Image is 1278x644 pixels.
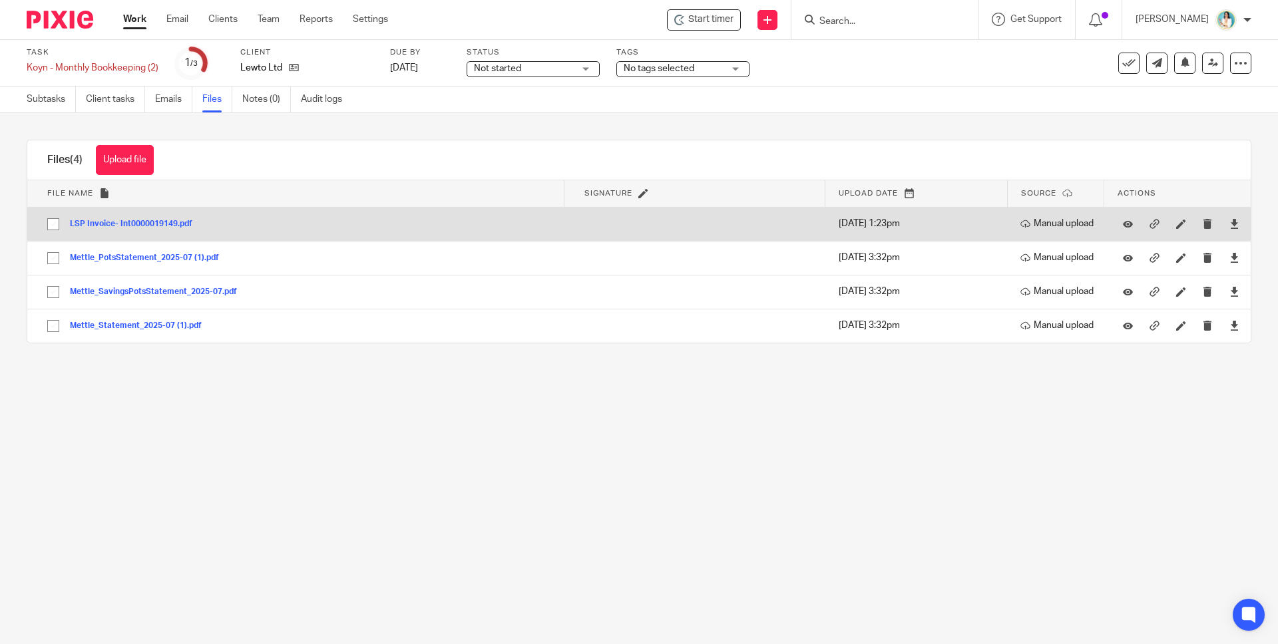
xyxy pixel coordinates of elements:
[155,86,192,112] a: Emails
[1229,285,1239,298] a: Download
[70,253,229,263] button: Mettle_PotsStatement_2025-07 (1).pdf
[208,13,238,26] a: Clients
[1021,190,1056,197] span: Source
[1229,251,1239,264] a: Download
[474,64,521,73] span: Not started
[353,13,388,26] a: Settings
[839,285,1000,298] p: [DATE] 3:32pm
[1229,319,1239,332] a: Download
[301,86,352,112] a: Audit logs
[839,251,1000,264] p: [DATE] 3:32pm
[242,86,291,112] a: Notes (0)
[86,86,145,112] a: Client tasks
[258,13,280,26] a: Team
[240,47,373,58] label: Client
[1136,13,1209,26] p: [PERSON_NAME]
[1020,319,1098,332] p: Manual upload
[1020,285,1098,298] p: Manual upload
[240,61,282,75] p: Lewto Ltd
[190,60,198,67] small: /3
[390,63,418,73] span: [DATE]
[184,55,198,71] div: 1
[1229,217,1239,230] a: Download
[839,319,1000,332] p: [DATE] 3:32pm
[27,86,76,112] a: Subtasks
[47,190,93,197] span: File name
[96,145,154,175] button: Upload file
[1118,190,1156,197] span: Actions
[624,64,694,73] span: No tags selected
[688,13,734,27] span: Start timer
[166,13,188,26] a: Email
[123,13,146,26] a: Work
[41,212,66,237] input: Select
[584,190,632,197] span: Signature
[839,217,1000,230] p: [DATE] 1:23pm
[27,11,93,29] img: Pixie
[467,47,600,58] label: Status
[390,47,450,58] label: Due by
[41,313,66,339] input: Select
[616,47,749,58] label: Tags
[1020,251,1098,264] p: Manual upload
[70,220,202,229] button: LSP Invoice- Int0000019149.pdf
[47,153,83,167] h1: Files
[70,154,83,165] span: (4)
[300,13,333,26] a: Reports
[202,86,232,112] a: Files
[27,61,158,75] div: Koyn - Monthly Bookkeeping (2)
[27,47,158,58] label: Task
[818,16,938,28] input: Search
[839,190,898,197] span: Upload date
[667,9,741,31] div: Lewto Ltd - Koyn - Monthly Bookkeeping (2)
[41,245,66,271] input: Select
[1215,9,1237,31] img: Koyn.jpg
[1010,15,1062,24] span: Get Support
[41,279,66,305] input: Select
[70,321,212,331] button: Mettle_Statement_2025-07 (1).pdf
[1020,217,1098,230] p: Manual upload
[70,287,247,297] button: Mettle_SavingsPotsStatement_2025-07.pdf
